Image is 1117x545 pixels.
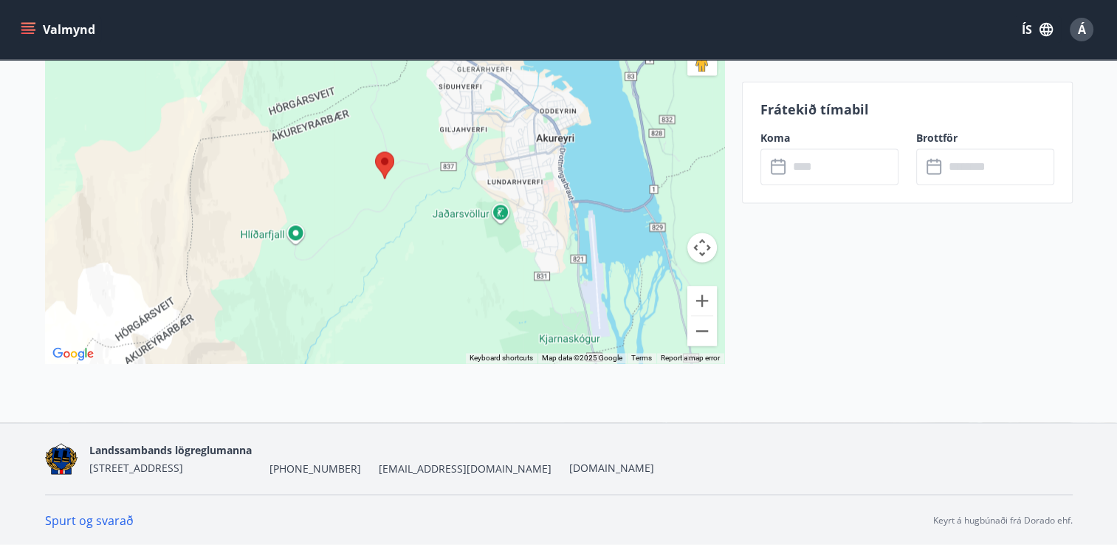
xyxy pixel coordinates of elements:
[687,316,717,346] button: Zoom out
[916,131,1054,145] label: Brottför
[49,344,97,363] a: Open this area in Google Maps (opens a new window)
[470,353,533,363] button: Keyboard shortcuts
[661,354,720,362] a: Report a map error
[569,461,654,475] a: [DOMAIN_NAME]
[933,514,1073,527] p: Keyrt á hugbúnaði frá Dorado ehf.
[45,443,78,475] img: 1cqKbADZNYZ4wXUG0EC2JmCwhQh0Y6EN22Kw4FTY.png
[1064,12,1099,47] button: Á
[542,354,622,362] span: Map data ©2025 Google
[269,462,361,476] span: [PHONE_NUMBER]
[49,344,97,363] img: Google
[1014,16,1061,43] button: ÍS
[687,233,717,262] button: Map camera controls
[760,100,1054,119] p: Frátekið tímabil
[89,461,183,475] span: [STREET_ADDRESS]
[379,462,551,476] span: [EMAIL_ADDRESS][DOMAIN_NAME]
[631,354,652,362] a: Terms (opens in new tab)
[687,286,717,315] button: Zoom in
[89,443,252,457] span: Landssambands lögreglumanna
[45,513,134,529] a: Spurt og svarað
[687,46,717,75] button: Drag Pegman onto the map to open Street View
[18,16,101,43] button: menu
[1078,21,1086,38] span: Á
[760,131,898,145] label: Koma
